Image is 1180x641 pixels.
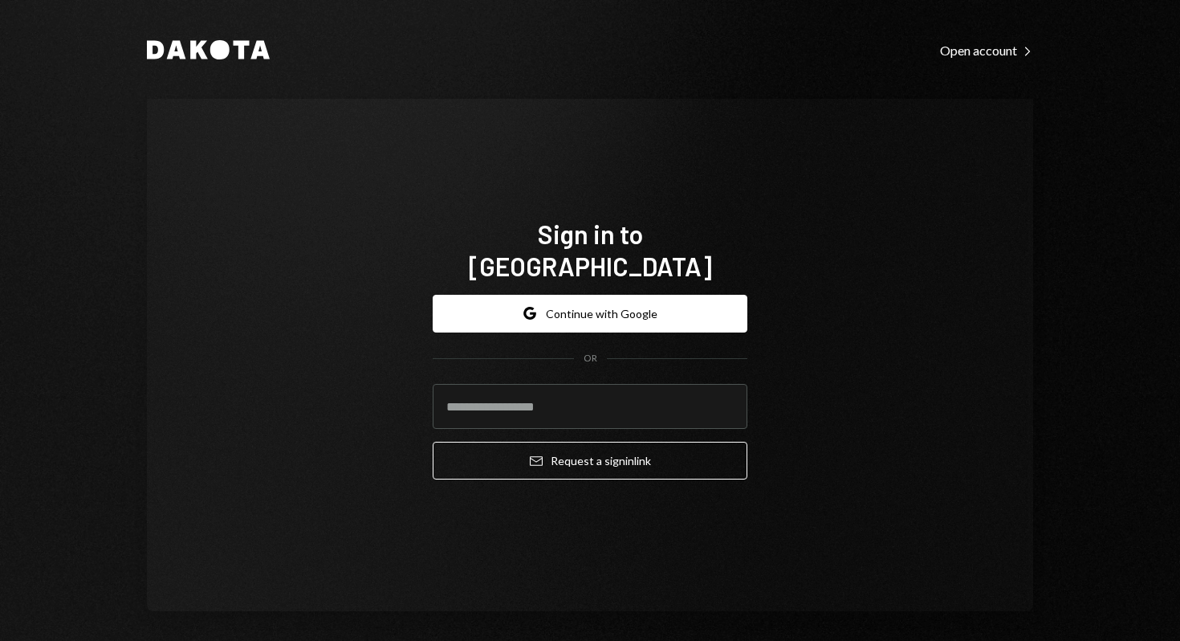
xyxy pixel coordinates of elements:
[584,352,597,365] div: OR
[433,218,747,282] h1: Sign in to [GEOGRAPHIC_DATA]
[940,43,1033,59] div: Open account
[940,41,1033,59] a: Open account
[433,295,747,333] button: Continue with Google
[433,442,747,480] button: Request a signinlink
